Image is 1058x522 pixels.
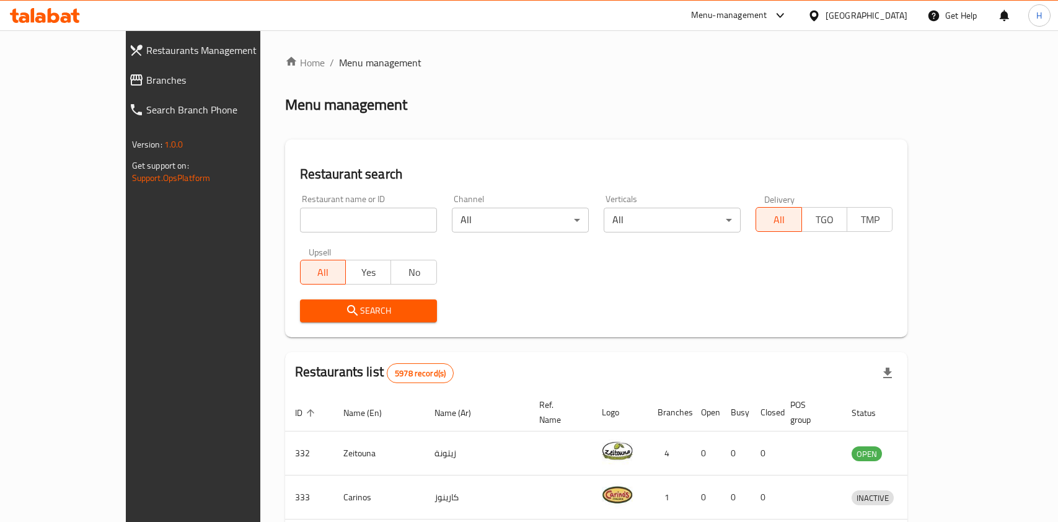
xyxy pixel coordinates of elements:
[852,447,882,461] span: OPEN
[602,479,633,510] img: Carinos
[648,431,691,476] td: 4
[592,394,648,431] th: Logo
[300,260,346,285] button: All
[648,394,691,431] th: Branches
[602,435,633,466] img: Zeitouna
[146,73,293,87] span: Branches
[295,405,319,420] span: ID
[756,207,801,232] button: All
[721,476,751,520] td: 0
[164,136,183,153] span: 1.0.0
[390,260,436,285] button: No
[852,491,894,505] span: INACTIVE
[539,397,577,427] span: Ref. Name
[847,207,893,232] button: TMP
[604,208,741,232] div: All
[764,195,795,203] label: Delivery
[132,157,189,174] span: Get support on:
[852,211,888,229] span: TMP
[146,43,293,58] span: Restaurants Management
[300,299,437,322] button: Search
[339,55,421,70] span: Menu management
[295,363,454,383] h2: Restaurants list
[132,136,162,153] span: Version:
[852,490,894,505] div: INACTIVE
[751,476,780,520] td: 0
[648,476,691,520] td: 1
[146,102,293,117] span: Search Branch Phone
[691,476,721,520] td: 0
[300,165,893,184] h2: Restaurant search
[387,363,454,383] div: Total records count
[761,211,796,229] span: All
[285,55,325,70] a: Home
[119,35,302,65] a: Restaurants Management
[721,431,751,476] td: 0
[333,476,425,520] td: Carinos
[801,207,847,232] button: TGO
[852,405,892,420] span: Status
[309,247,332,256] label: Upsell
[119,65,302,95] a: Branches
[434,405,487,420] span: Name (Ar)
[721,394,751,431] th: Busy
[343,405,398,420] span: Name (En)
[285,55,908,70] nav: breadcrumb
[691,431,721,476] td: 0
[285,431,333,476] td: 332
[691,394,721,431] th: Open
[345,260,391,285] button: Yes
[751,431,780,476] td: 0
[852,446,882,461] div: OPEN
[425,476,529,520] td: كارينوز
[285,476,333,520] td: 333
[751,394,780,431] th: Closed
[330,55,334,70] li: /
[425,431,529,476] td: زيتونة
[306,263,341,281] span: All
[300,208,437,232] input: Search for restaurant name or ID..
[826,9,907,22] div: [GEOGRAPHIC_DATA]
[285,95,407,115] h2: Menu management
[452,208,589,232] div: All
[1036,9,1042,22] span: H
[351,263,386,281] span: Yes
[396,263,431,281] span: No
[333,431,425,476] td: Zeitouna
[691,8,767,23] div: Menu-management
[807,211,842,229] span: TGO
[119,95,302,125] a: Search Branch Phone
[790,397,827,427] span: POS group
[310,303,427,319] span: Search
[132,170,211,186] a: Support.OpsPlatform
[873,358,902,388] div: Export file
[387,368,453,379] span: 5978 record(s)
